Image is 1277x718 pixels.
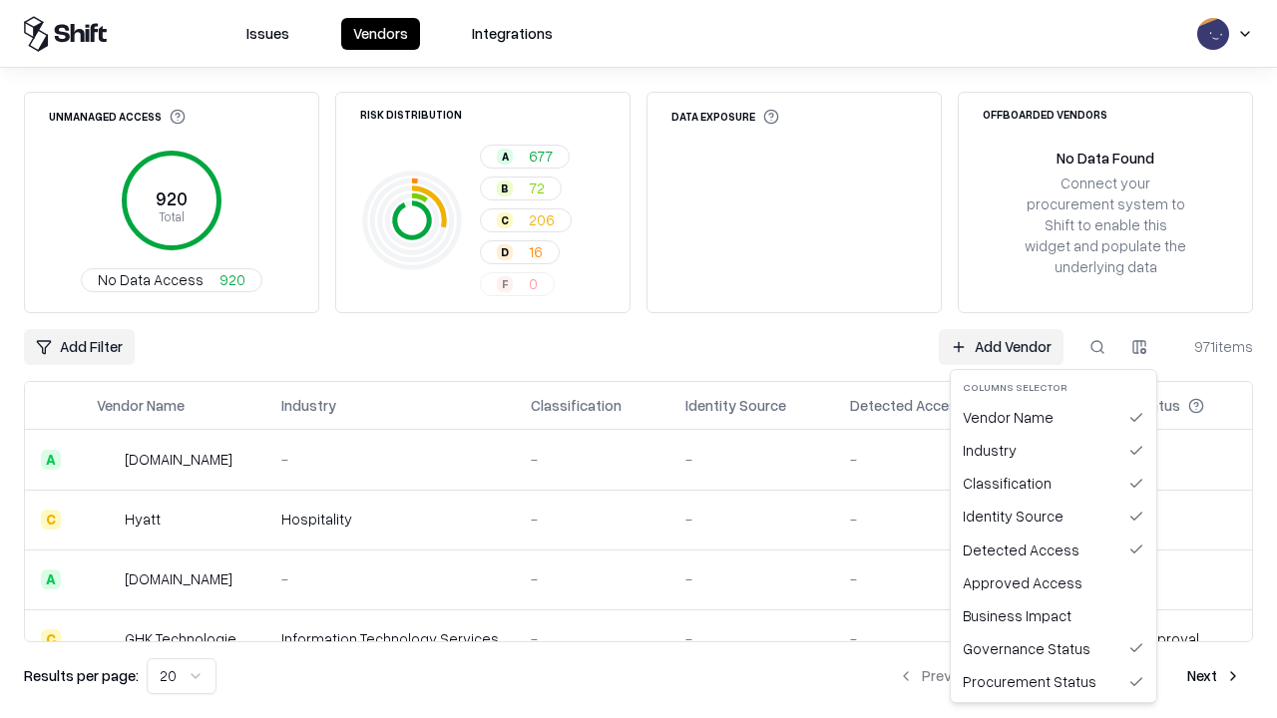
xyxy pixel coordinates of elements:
div: Approved Access [955,566,1152,599]
div: Procurement Status [955,665,1152,698]
div: Identity Source [955,500,1152,533]
div: Classification [955,467,1152,500]
div: Industry [955,434,1152,467]
div: Columns selector [955,374,1152,401]
div: Vendor Name [955,401,1152,434]
div: Detected Access [955,534,1152,566]
div: Business Impact [955,599,1152,632]
div: Governance Status [955,632,1152,665]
